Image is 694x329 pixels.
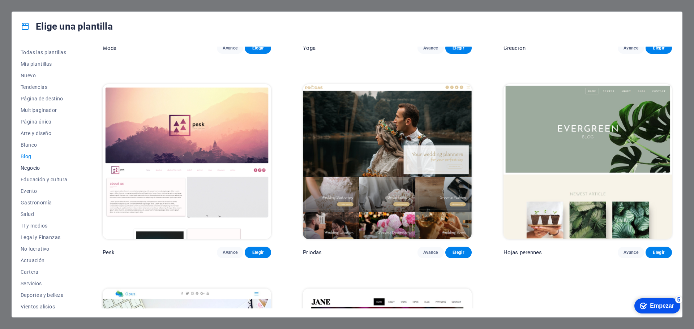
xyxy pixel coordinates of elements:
[21,107,57,113] font: Multipaginador
[303,249,322,256] font: Priodas
[252,46,264,51] font: Elegir
[504,45,526,51] font: Creación
[217,247,243,258] button: Avance
[21,142,37,148] font: Blanco
[417,247,444,258] button: Avance
[21,70,71,81] button: Nuevo
[445,247,472,258] button: Elegir
[21,96,63,101] font: Página de destino
[21,197,71,208] button: Gastronomía
[21,151,71,162] button: Blog
[453,250,464,255] font: Elegir
[21,246,50,252] font: No lucrativo
[21,104,71,116] button: Multipaginador
[21,73,36,78] font: Nuevo
[423,250,438,255] font: Avance
[21,185,71,197] button: Evento
[445,42,472,54] button: Elegir
[21,162,71,174] button: Negocio
[21,257,45,263] font: Actuación
[21,234,60,240] font: Legal y Finanzas
[21,47,71,58] button: Todas las plantillas
[21,243,71,255] button: No lucrativo
[21,93,71,104] button: Página de destino
[21,119,52,125] font: Página única
[21,255,71,266] button: Actuación
[417,42,444,54] button: Avance
[21,269,39,275] font: Cartera
[21,165,40,171] font: Negocio
[217,42,243,54] button: Avance
[21,304,55,309] font: Vientos alisios
[504,249,542,256] font: Hojas perennes
[19,8,43,14] font: Empezar
[423,46,438,51] font: Avance
[303,84,471,239] img: Priodas
[21,301,71,312] button: Vientos alisios
[4,4,50,19] div: Empezar Quedan 5 elementos, 0 % completado
[624,250,638,255] font: Avance
[21,81,71,93] button: Tendencias
[21,211,34,217] font: Salud
[21,281,42,286] font: Servicios
[21,223,47,229] font: TI y medios
[223,250,237,255] font: Avance
[36,21,113,32] font: Elige una plantilla
[21,58,71,70] button: Mis plantillas
[103,45,117,51] font: Moda
[21,292,64,298] font: Deportes y belleza
[21,208,71,220] button: Salud
[21,127,71,139] button: Arte y diseño
[47,2,50,8] font: 5
[21,139,71,151] button: Blanco
[21,289,71,301] button: Deportes y belleza
[653,46,664,51] font: Elegir
[618,247,644,258] button: Avance
[21,220,71,231] button: TI y medios
[21,49,66,55] font: Todas las plantillas
[223,46,237,51] font: Avance
[504,84,672,239] img: Hojas perennes
[453,46,464,51] font: Elegir
[103,84,271,239] img: Pesk
[21,266,71,278] button: Cartera
[303,45,316,51] font: Yoga
[21,177,68,182] font: Educación y cultura
[21,84,47,90] font: Tendencias
[21,200,52,205] font: Gastronomía
[21,231,71,243] button: Legal y Finanzas
[624,46,638,51] font: Avance
[21,116,71,127] button: Página única
[252,250,264,255] font: Elegir
[245,247,271,258] button: Elegir
[21,278,71,289] button: Servicios
[21,188,37,194] font: Evento
[103,249,115,256] font: Pesk
[618,42,644,54] button: Avance
[21,174,71,185] button: Educación y cultura
[21,130,51,136] font: Arte y diseño
[245,42,271,54] button: Elegir
[21,61,52,67] font: Mis plantillas
[646,42,672,54] button: Elegir
[21,153,31,159] font: Blog
[646,247,672,258] button: Elegir
[653,250,664,255] font: Elegir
